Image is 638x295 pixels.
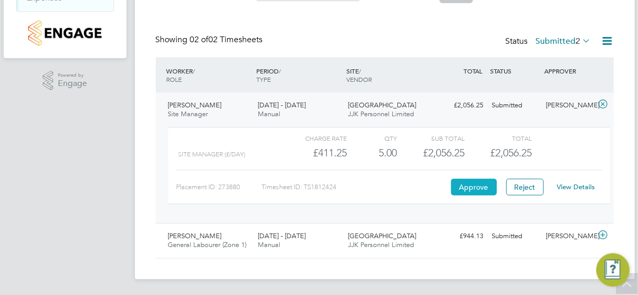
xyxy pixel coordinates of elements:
[256,75,271,83] span: TYPE
[346,75,372,83] span: VENDOR
[258,240,280,249] span: Manual
[58,79,87,88] span: Engage
[167,75,182,83] span: ROLE
[193,67,195,75] span: /
[557,182,595,191] a: View Details
[168,240,247,249] span: General Labourer (Zone 1)
[347,132,397,144] div: QTY
[542,62,596,80] div: APPROVER
[156,34,265,45] div: Showing
[490,146,532,159] span: £2,056.25
[16,20,114,46] a: Go to home page
[279,132,346,144] div: Charge rate
[506,34,593,49] div: Status
[43,71,87,91] a: Powered byEngage
[164,62,254,89] div: WORKER
[488,228,542,245] div: Submitted
[348,231,416,240] span: [GEOGRAPHIC_DATA]
[168,101,222,109] span: [PERSON_NAME]
[279,144,346,162] div: £411.25
[536,36,591,46] label: Submitted
[348,109,414,118] span: JJK Personnel Limited
[28,20,102,46] img: countryside-properties-logo-retina.png
[190,34,263,45] span: 02 Timesheets
[347,144,397,162] div: 5.00
[542,97,596,114] div: [PERSON_NAME]
[258,101,306,109] span: [DATE] - [DATE]
[397,132,465,144] div: Sub Total
[279,67,281,75] span: /
[348,240,414,249] span: JJK Personnel Limited
[58,71,87,80] span: Powered by
[542,228,596,245] div: [PERSON_NAME]
[397,144,465,162] div: £2,056.25
[168,231,222,240] span: [PERSON_NAME]
[576,36,581,46] span: 2
[465,132,532,144] div: Total
[348,101,416,109] span: [GEOGRAPHIC_DATA]
[434,97,488,114] div: £2,056.25
[464,67,483,75] span: TOTAL
[261,179,448,195] div: Timesheet ID: TS1812424
[488,62,542,80] div: STATUS
[258,231,306,240] span: [DATE] - [DATE]
[177,179,261,195] div: Placement ID: 273880
[596,253,630,287] button: Engage Resource Center
[434,228,488,245] div: £944.13
[168,109,208,118] span: Site Manager
[258,109,280,118] span: Manual
[506,179,544,195] button: Reject
[179,151,246,158] span: Site Manager (£/day)
[359,67,361,75] span: /
[190,34,209,45] span: 02 of
[254,62,344,89] div: PERIOD
[488,97,542,114] div: Submitted
[451,179,497,195] button: Approve
[344,62,434,89] div: SITE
